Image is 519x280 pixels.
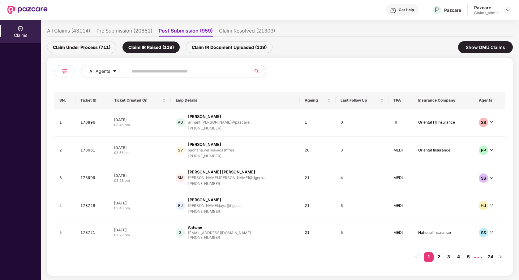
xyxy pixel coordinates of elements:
[47,42,116,53] div: Claim Under Process (711)
[505,7,510,12] img: svg+xml;base64,PHN2ZyBpZD0iRHJvcGRvd24tMzJ4MzIiIHhtbG5zPSJodHRwOi8vd3d3LnczLm9yZy8yMDAwL3N2ZyIgd2...
[114,227,166,233] div: [DATE]
[75,220,109,246] td: 173721
[336,92,388,109] th: Last Follow Up
[122,42,180,53] div: Claim IR Raised (119)
[444,252,453,261] a: 3
[188,203,241,208] div: [PERSON_NAME].jaya@tiger...
[188,142,221,147] div: [PERSON_NAME]
[17,25,24,32] img: svg+xml;base64,PHN2ZyBpZD0iQ2xhaW0iIHhtbG5zPSJodHRwOi8vd3d3LnczLm9yZy8yMDAwL3N2ZyIgd2lkdGg9IjIwIi...
[300,109,336,137] td: 1
[458,41,513,53] div: Show DMU Claims
[490,176,493,180] span: down
[411,252,421,262] button: left
[54,220,75,246] td: 5
[188,197,225,203] div: [PERSON_NAME]...
[473,252,483,262] span: •••
[188,114,221,120] div: [PERSON_NAME]
[399,7,414,12] div: Get Help
[188,231,251,235] div: [EMAIL_ADDRESS][DOMAIN_NAME]
[251,65,266,77] button: search
[176,118,185,127] div: AD
[109,92,171,109] th: Ticket Created On
[490,120,493,124] span: down
[188,209,241,215] div: [PHONE_NUMBER]
[463,252,473,262] li: 5
[490,148,493,152] span: down
[75,92,109,109] th: Ticket ID
[188,148,237,152] div: sadhana.verma@cashfree...
[54,92,75,109] th: SN.
[176,228,185,237] div: S
[414,255,418,259] span: left
[300,164,336,192] td: 21
[300,137,336,164] td: 20
[479,173,488,183] div: SS
[424,252,434,262] li: 1
[75,109,109,137] td: 176896
[219,28,275,37] li: Claim Resolved (21303)
[7,6,48,14] img: New Pazcare Logo
[176,173,185,183] div: SM
[114,200,166,206] div: [DATE]
[300,220,336,246] td: 21
[388,137,413,164] td: MEDI
[336,109,388,137] td: 0
[336,137,388,164] td: 3
[188,169,255,175] div: [PERSON_NAME] [PERSON_NAME]
[305,98,326,103] span: Ageing
[479,201,488,210] div: HJ
[75,137,109,164] td: 173961
[453,252,463,262] li: 4
[176,201,185,210] div: BJ
[54,109,75,137] td: 1
[463,252,473,261] a: 5
[453,252,463,261] a: 4
[413,220,474,246] td: National insurance
[54,137,75,164] td: 2
[490,230,493,234] span: down
[188,120,253,124] div: arihant.[PERSON_NAME]@pazcare....
[490,203,493,207] span: down
[81,65,130,77] button: All Agentscaret-down
[188,176,266,180] div: [PERSON_NAME].[PERSON_NAME]@tigera...
[413,137,474,164] td: Oriental Insurance
[54,192,75,220] td: 4
[435,6,439,14] span: P
[114,117,166,122] div: [DATE]
[388,164,413,192] td: MEDI
[47,28,90,37] li: All Claims (43114)
[413,92,474,109] th: Insurance Company
[114,206,166,211] div: 03:40 pm
[176,146,185,155] div: SV
[114,173,166,178] div: [DATE]
[388,220,413,246] td: MEDI
[424,252,434,261] a: 1
[495,252,505,262] li: Next Page
[336,220,388,246] td: 5
[473,252,483,262] li: Next 5 Pages
[186,42,272,53] div: Claim IR Document Uploaded (129)
[336,164,388,192] td: 4
[486,252,495,261] a: 24
[61,68,68,75] img: svg+xml;base64,PHN2ZyB4bWxucz0iaHR0cDovL3d3dy53My5vcmcvMjAwMC9zdmciIHdpZHRoPSIyNCIgaGVpZ2h0PSIyNC...
[499,255,502,259] span: right
[495,252,505,262] button: right
[188,181,266,187] div: [PHONE_NUMBER]
[113,69,117,74] span: caret-down
[97,28,152,37] li: Pre Submission (20852)
[114,178,166,183] div: 03:26 pm
[114,98,161,103] span: Ticket Created On
[434,252,444,261] a: 2
[388,92,413,109] th: TPA
[434,252,444,262] li: 2
[474,5,499,11] div: Pazcare
[388,192,413,220] td: MEDI
[444,7,461,13] div: Pazcare
[54,164,75,192] td: 3
[479,146,488,155] div: PP
[89,68,110,75] span: All Agents
[114,233,166,238] div: 02:28 pm
[411,252,421,262] li: Previous Page
[159,28,213,37] li: Post Submission (959)
[336,192,388,220] td: 5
